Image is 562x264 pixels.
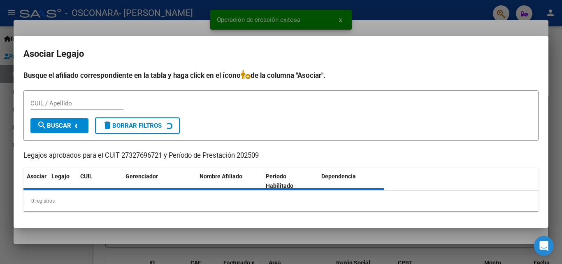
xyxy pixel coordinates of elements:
[37,122,71,129] span: Buscar
[30,118,88,133] button: Buscar
[77,168,122,195] datatable-header-cell: CUIL
[266,173,293,189] span: Periodo Habilitado
[27,173,46,180] span: Asociar
[23,46,539,62] h2: Asociar Legajo
[200,173,242,180] span: Nombre Afiliado
[23,70,539,81] h4: Busque el afiliado correspondiente en la tabla y haga click en el ícono de la columna "Asociar".
[37,120,47,130] mat-icon: search
[125,173,158,180] span: Gerenciador
[534,236,554,256] div: Open Intercom Messenger
[95,117,180,134] button: Borrar Filtros
[262,168,318,195] datatable-header-cell: Periodo Habilitado
[23,168,48,195] datatable-header-cell: Asociar
[321,173,356,180] span: Dependencia
[80,173,93,180] span: CUIL
[23,191,539,211] div: 0 registros
[122,168,196,195] datatable-header-cell: Gerenciador
[102,122,162,129] span: Borrar Filtros
[23,151,539,161] p: Legajos aprobados para el CUIT 27327696721 y Período de Prestación 202509
[196,168,262,195] datatable-header-cell: Nombre Afiliado
[318,168,384,195] datatable-header-cell: Dependencia
[102,120,112,130] mat-icon: delete
[48,168,77,195] datatable-header-cell: Legajo
[51,173,70,180] span: Legajo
